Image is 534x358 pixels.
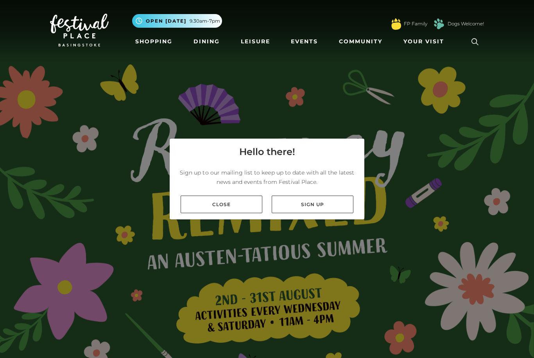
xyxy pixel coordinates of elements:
a: Sign up [272,196,353,213]
a: Leisure [238,34,273,49]
a: FP Family [404,20,427,27]
h4: Hello there! [239,145,295,159]
img: Festival Place Logo [50,14,109,46]
p: Sign up to our mailing list to keep up to date with all the latest news and events from Festival ... [176,168,358,187]
a: Close [181,196,262,213]
span: 9.30am-7pm [190,18,220,25]
a: Community [336,34,385,49]
span: Your Visit [403,37,444,46]
a: Events [288,34,321,49]
a: Dining [190,34,223,49]
a: Dogs Welcome! [448,20,484,27]
a: Shopping [132,34,176,49]
span: Open [DATE] [146,18,186,25]
a: Your Visit [400,34,451,49]
button: Open [DATE] 9.30am-7pm [132,14,222,28]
